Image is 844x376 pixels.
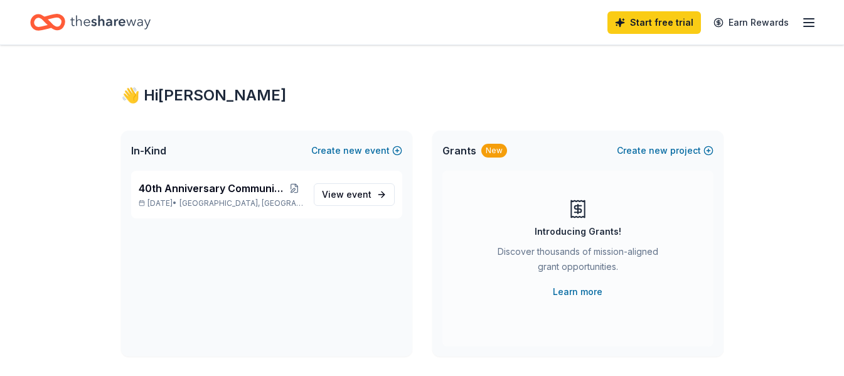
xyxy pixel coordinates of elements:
div: Discover thousands of mission-aligned grant opportunities. [493,244,663,279]
span: Grants [442,143,476,158]
span: [GEOGRAPHIC_DATA], [GEOGRAPHIC_DATA] [179,198,303,208]
a: View event [314,183,395,206]
span: new [343,143,362,158]
a: Home [30,8,151,37]
div: New [481,144,507,158]
p: [DATE] • [139,198,304,208]
span: In-Kind [131,143,166,158]
span: 40th Anniversary Community Home Build [139,181,286,196]
button: Createnewproject [617,143,713,158]
span: event [346,189,371,200]
a: Learn more [553,284,602,299]
button: Createnewevent [311,143,402,158]
span: View [322,187,371,202]
div: 👋 Hi [PERSON_NAME] [121,85,724,105]
span: new [649,143,668,158]
a: Earn Rewards [706,11,796,34]
a: Start free trial [607,11,701,34]
div: Introducing Grants! [535,224,621,239]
